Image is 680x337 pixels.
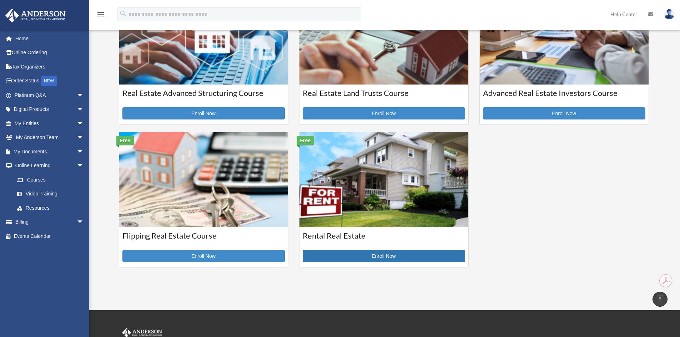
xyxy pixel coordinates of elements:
[5,31,95,46] a: Home
[77,102,91,117] span: arrow_drop_down
[10,201,95,215] a: Resources
[664,9,675,19] img: User Pic
[653,292,668,307] a: vertical_align_top
[77,215,91,230] span: arrow_drop_down
[483,88,645,106] h3: Advanced Real Estate Investors Course
[303,88,465,106] h3: Real Estate Land Trusts Course
[77,116,91,131] span: arrow_drop_down
[5,159,95,173] a: Online Learningarrow_drop_down
[41,76,57,86] div: NEW
[96,12,105,19] a: menu
[5,60,95,74] a: Tax Organizers
[119,10,127,17] i: search
[5,74,95,88] a: Order StatusNEW
[5,88,95,102] a: Platinum Q&Aarrow_drop_down
[116,136,134,145] div: Free
[5,46,95,60] a: Online Ordering
[297,136,314,145] div: Free
[5,144,95,159] a: My Documentsarrow_drop_down
[122,107,285,119] a: Enroll Now
[122,88,285,106] h3: Real Estate Advanced Structuring Course
[122,230,285,248] h3: Flipping Real Estate Course
[3,9,68,22] img: Anderson Advisors Platinum Portal
[5,215,95,229] a: Billingarrow_drop_down
[5,131,95,145] a: My Anderson Teamarrow_drop_down
[10,187,95,201] a: Video Training
[5,102,95,117] a: Digital Productsarrow_drop_down
[10,173,91,187] a: Courses
[77,88,91,103] span: arrow_drop_down
[303,250,465,262] a: Enroll Now
[303,107,465,119] a: Enroll Now
[122,250,285,262] a: Enroll Now
[77,159,91,173] span: arrow_drop_down
[96,10,105,19] i: menu
[77,131,91,145] span: arrow_drop_down
[5,116,95,131] a: My Entitiesarrow_drop_down
[77,144,91,159] span: arrow_drop_down
[5,229,95,243] a: Events Calendar
[483,107,645,119] a: Enroll Now
[656,295,664,303] i: vertical_align_top
[303,230,465,248] h3: Rental Real Estate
